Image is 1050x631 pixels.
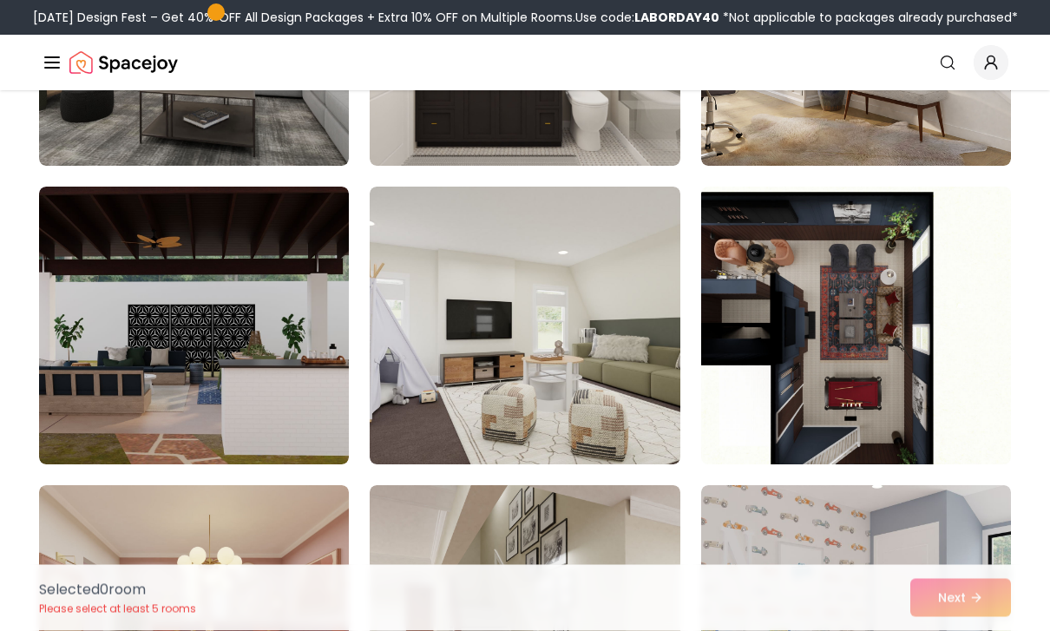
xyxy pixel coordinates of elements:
[701,187,1011,465] img: Room room-9
[69,45,178,80] img: Spacejoy Logo
[634,9,719,26] b: LABORDAY40
[575,9,719,26] span: Use code:
[42,35,1008,90] nav: Global
[69,45,178,80] a: Spacejoy
[39,580,196,601] p: Selected 0 room
[39,187,349,465] img: Room room-7
[719,9,1018,26] span: *Not applicable to packages already purchased*
[370,187,679,465] img: Room room-8
[33,9,1018,26] div: [DATE] Design Fest – Get 40% OFF All Design Packages + Extra 10% OFF on Multiple Rooms.
[39,602,196,616] p: Please select at least 5 rooms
